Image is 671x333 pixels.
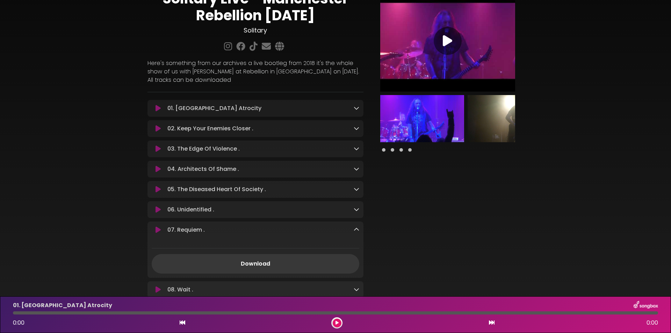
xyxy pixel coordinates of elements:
p: 04. Architects Of Shame . [167,165,239,173]
p: 07. Requiem . [167,226,205,234]
p: 01. [GEOGRAPHIC_DATA] Atrocity [13,301,112,310]
a: Download [152,254,359,274]
span: 0:00 [647,319,658,327]
p: 02. Keep Your Enemies Closer . [167,124,253,133]
img: songbox-logo-white.png [634,301,658,310]
img: DrAV7bORb2zUTuFbd75Y [380,95,464,142]
h3: Solitary [147,27,363,34]
p: 01. [GEOGRAPHIC_DATA] Atrocity [167,104,261,113]
p: Here's something from our archives a live bootleg from 2018 it's the whole show of us with [PERSO... [147,59,363,84]
img: R8MZ3GZHRjeAylCEfuDD [468,95,551,142]
p: 05. The Diseased Heart Of Society . [167,185,266,194]
p: 03. The Edge Of Violence . [167,145,240,153]
span: 0:00 [13,319,24,327]
p: 06. Unidentified . [167,205,214,214]
p: 08. Wait . [167,285,193,294]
